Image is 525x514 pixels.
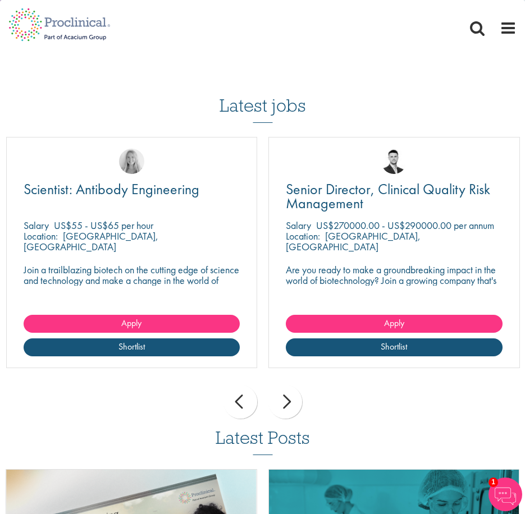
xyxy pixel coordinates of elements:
a: Senior Director, Clinical Quality Risk Management [286,182,503,210]
span: Location: [286,230,320,242]
span: Salary [24,219,49,232]
span: Senior Director, Clinical Quality Risk Management [286,180,490,213]
div: prev [223,385,257,419]
p: Are you ready to make a groundbreaking impact in the world of biotechnology? Join a growing compa... [286,264,503,296]
p: [GEOGRAPHIC_DATA], [GEOGRAPHIC_DATA] [24,230,158,253]
p: Join a trailblazing biotech on the cutting edge of science and technology and make a change in th... [24,264,240,296]
a: Apply [24,315,240,333]
img: Chatbot [489,478,522,511]
span: Apply [384,317,404,329]
h3: Latest jobs [220,68,306,123]
a: Shortlist [24,338,240,356]
span: Location: [24,230,58,242]
img: Joshua Godden [381,149,407,174]
p: [GEOGRAPHIC_DATA], [GEOGRAPHIC_DATA] [286,230,421,253]
p: US$55 - US$65 per hour [54,219,153,232]
h3: Latest Posts [216,428,310,455]
img: Shannon Briggs [119,149,144,174]
p: US$270000.00 - US$290000.00 per annum [316,219,494,232]
a: Apply [286,315,503,333]
a: Shortlist [286,338,503,356]
span: Scientist: Antibody Engineering [24,180,199,199]
div: next [268,385,302,419]
span: Salary [286,219,311,232]
span: 1 [489,478,498,487]
span: Apply [121,317,141,329]
a: Scientist: Antibody Engineering [24,182,240,196]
